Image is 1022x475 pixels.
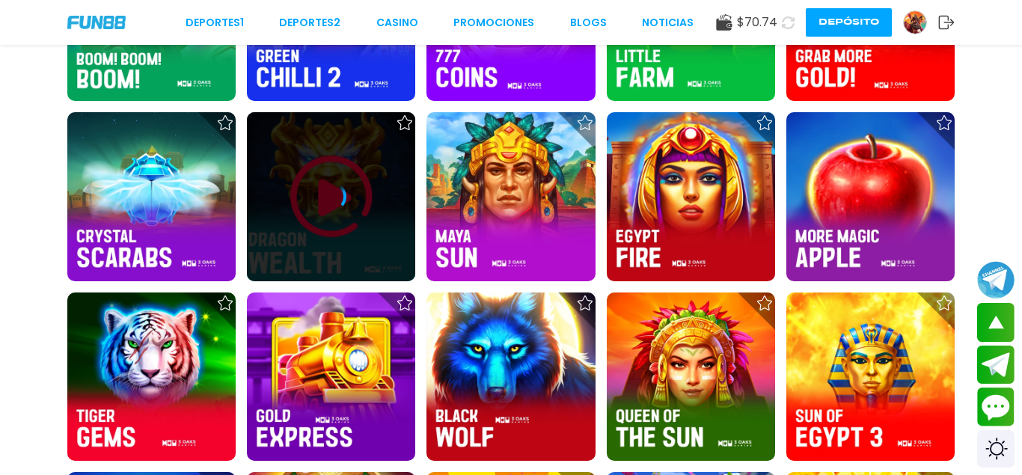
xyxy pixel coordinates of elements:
[426,292,595,461] img: Black Wolf
[279,15,340,31] a: Deportes2
[67,16,126,28] img: Company Logo
[806,8,892,37] button: Depósito
[642,15,694,31] a: NOTICIAS
[570,15,607,31] a: BLOGS
[67,112,236,281] img: Crystal Scarabs
[977,303,1015,342] button: scroll up
[904,11,926,34] img: Avatar
[977,346,1015,384] button: Join telegram
[67,292,236,461] img: Tiger Gems
[903,10,938,34] a: Avatar
[977,430,1015,468] div: Switch theme
[186,15,244,31] a: Deportes1
[426,112,595,281] img: Maya Sun
[786,112,955,281] img: More Magic Apple
[786,292,955,461] img: Sun of Egypt 3
[376,15,418,31] a: CASINO
[607,112,775,281] img: Egypt Fire
[977,260,1015,299] button: Join telegram channel
[737,13,777,31] span: $ 70.74
[247,292,415,461] img: Gold Express
[977,387,1015,426] button: Contact customer service
[453,15,534,31] a: Promociones
[607,292,775,461] img: Queen of the Sun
